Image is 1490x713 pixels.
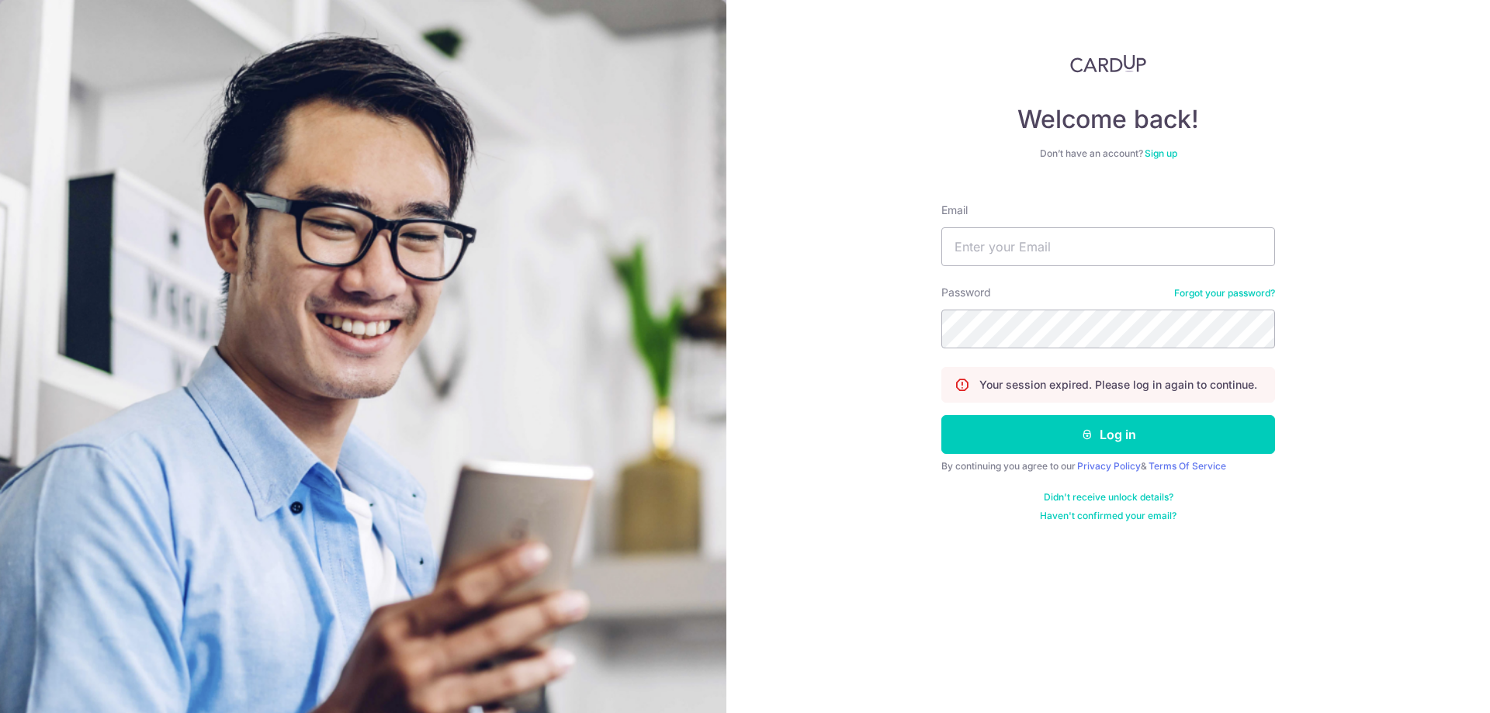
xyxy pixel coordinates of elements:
[941,147,1275,160] div: Don’t have an account?
[1044,491,1173,504] a: Didn't receive unlock details?
[1070,54,1146,73] img: CardUp Logo
[941,104,1275,135] h4: Welcome back!
[1174,287,1275,299] a: Forgot your password?
[941,415,1275,454] button: Log in
[941,285,991,300] label: Password
[1077,460,1141,472] a: Privacy Policy
[941,202,968,218] label: Email
[941,460,1275,472] div: By continuing you agree to our &
[941,227,1275,266] input: Enter your Email
[1040,510,1176,522] a: Haven't confirmed your email?
[1149,460,1226,472] a: Terms Of Service
[1145,147,1177,159] a: Sign up
[979,377,1257,393] p: Your session expired. Please log in again to continue.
